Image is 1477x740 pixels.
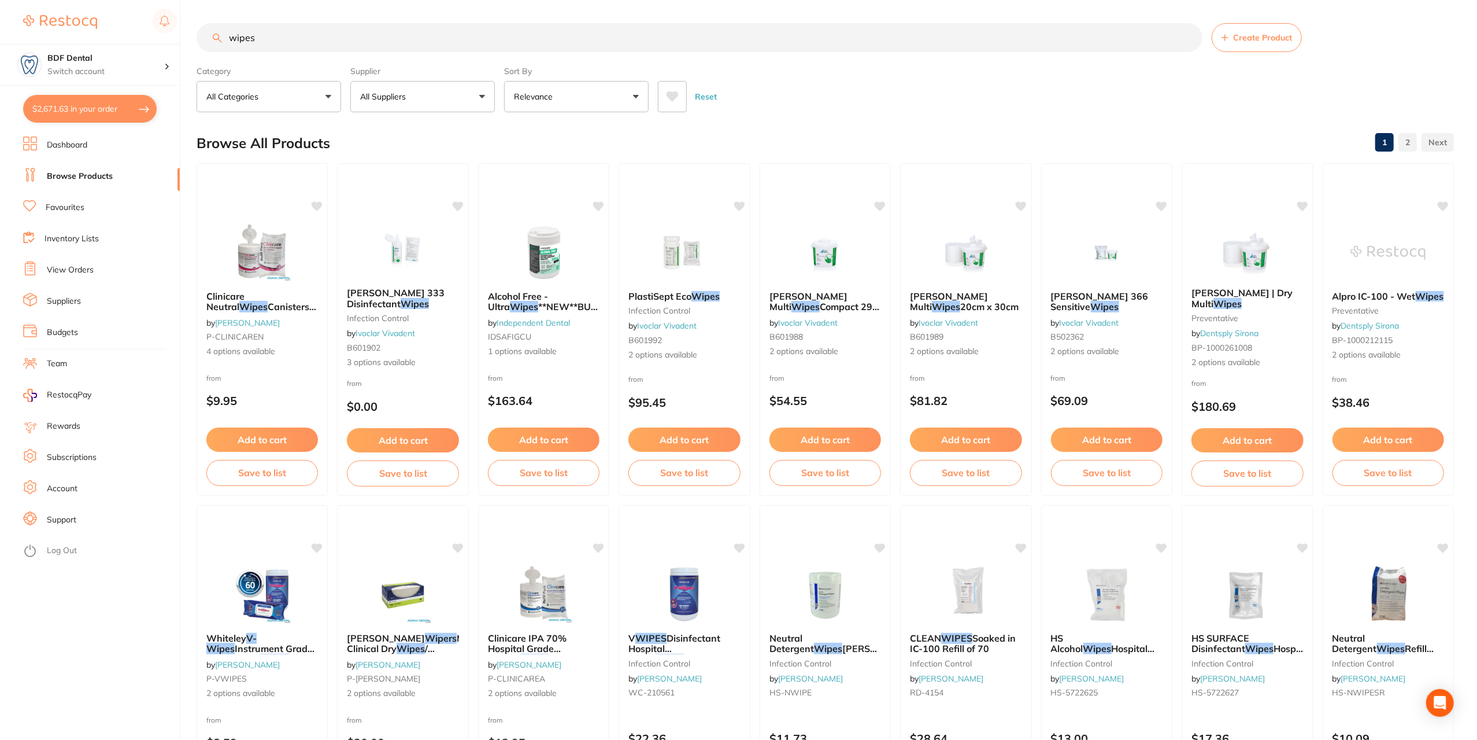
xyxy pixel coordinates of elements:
label: Supplier [350,66,495,76]
button: All Suppliers [350,81,495,112]
span: from [488,716,503,724]
span: HS Alcohol [1051,632,1083,654]
span: by [206,318,280,328]
p: $9.95 [206,394,318,407]
a: Inventory Lists [45,233,99,245]
p: Switch account [47,66,164,78]
span: from [910,374,925,382]
span: 20cm x 30cm [960,301,1019,312]
img: Clinicare IPA 70% Hospital Grade Alcohol Wipes [506,566,582,624]
b: V WIPES Disinfectant Hospital Grade Wipes Canister of 100 [628,633,740,654]
img: Durr FD | Dry Multi Wipes [1210,220,1285,278]
em: Wipes [1416,290,1444,302]
small: preventative [1191,314,1303,323]
b: Alpro IC-100 - Wet Wipes [1332,291,1444,301]
a: Team [47,358,67,370]
span: by [769,318,838,328]
span: from [488,374,503,382]
img: Durr FD Multi Wipes 20cm x 30cm [928,224,1004,282]
img: Neutral Detergent Wipes Refill HENRY SCHEIN 220 pack [1350,566,1426,624]
a: Subscriptions [47,452,97,463]
p: All Suppliers [360,91,410,102]
em: Wipes [520,654,549,665]
img: Clinicare Neutral Wipes Canisters, Refills & Ultra [225,224,300,282]
span: Compact 29 x 30cm [769,301,880,323]
button: Relevance [504,81,649,112]
b: Durr FD Multi Wipes Compact 29 x 30cm [769,291,881,312]
p: $54.55 [769,394,881,407]
img: Alcohol Free - Ultra Wipes **NEW**BUY 5 GET 1 FREE** [506,224,582,282]
span: by [628,673,702,684]
span: Whiteley [206,632,246,644]
a: Dentsply Sirona [1341,321,1400,331]
em: Wipes [510,301,538,312]
em: Wipes [1245,643,1274,654]
em: Wipes [1377,643,1405,654]
em: Wipers [425,632,457,644]
a: [PERSON_NAME] [1341,673,1406,684]
small: infection control [910,659,1021,668]
b: Alcohol Free - Ultra Wipes **NEW**BUY 5 GET 1 FREE** [488,291,599,312]
a: Ivoclar Vivadent [637,321,697,331]
button: Save to list [769,460,881,485]
button: Save to list [1191,461,1303,486]
a: [PERSON_NAME] [1200,673,1265,684]
span: Clinicare Neutral [206,290,245,312]
span: by [769,673,843,684]
em: Wipes [401,298,429,310]
label: Sort By [504,66,649,76]
span: B601989 [910,332,943,342]
span: P-[PERSON_NAME] [347,673,420,684]
button: Add to cart [347,428,458,452]
button: Add to cart [1191,428,1303,452]
a: [PERSON_NAME] [215,660,280,670]
a: 2 [1398,131,1417,154]
b: PlastiSept Eco Wipes [628,291,740,301]
span: 2 options available [347,688,458,699]
span: P-VWIPES [206,673,247,684]
a: [PERSON_NAME] [778,673,843,684]
a: [PERSON_NAME] [215,318,280,328]
button: Add to cart [769,428,881,452]
span: PlastiSept Eco [628,290,691,302]
span: B502362 [1051,332,1084,342]
a: Ivoclar Vivadent [778,318,838,328]
span: Clinicare IPA 70% Hospital Grade Alcohol [488,632,567,665]
img: Durr FD 366 Sensitive Wipes [1069,224,1144,282]
a: Log Out [47,545,77,557]
span: BP-1000261008 [1191,343,1252,353]
span: by [1051,318,1119,328]
span: 2 options available [206,688,318,699]
span: [PERSON_NAME] 333 Disinfectant [347,287,445,309]
em: Wipes [1083,643,1112,654]
b: Teri Wipers Multipurpose Clinical Dry Wipes / Towels [347,633,458,654]
span: 1 options available [488,346,599,358]
span: by [1191,328,1258,338]
span: by [1332,321,1400,331]
a: Support [47,514,76,526]
span: by [488,660,561,670]
button: Save to list [1332,460,1444,485]
span: HS-5722627 [1191,687,1239,698]
span: RD-4154 [910,687,943,698]
span: from [1332,375,1348,384]
span: by [1332,673,1406,684]
a: Suppliers [47,296,81,307]
button: Save to list [1051,460,1163,485]
em: Wipes [260,654,288,665]
img: Restocq Logo [23,15,97,29]
span: by [628,321,697,331]
span: 2 options available [488,688,599,699]
b: Neutral Detergent Wipes HENRY SCHEIN 220 [769,633,881,654]
button: Add to cart [206,428,318,452]
span: CLEAN [910,632,941,644]
button: Log Out [23,542,176,561]
img: Whiteley V-Wipes Instrument Grade Disinfectant Wipes [225,566,300,624]
small: preventative [1332,306,1444,315]
span: B601902 [347,343,380,353]
p: All Categories [206,91,263,102]
small: infection control [1332,659,1444,668]
b: HS SURFACE Disinfectant Wipes Hospital Grade 180 Refills [1191,633,1303,654]
a: [PERSON_NAME] [497,660,561,670]
span: 2 options available [1191,357,1303,369]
